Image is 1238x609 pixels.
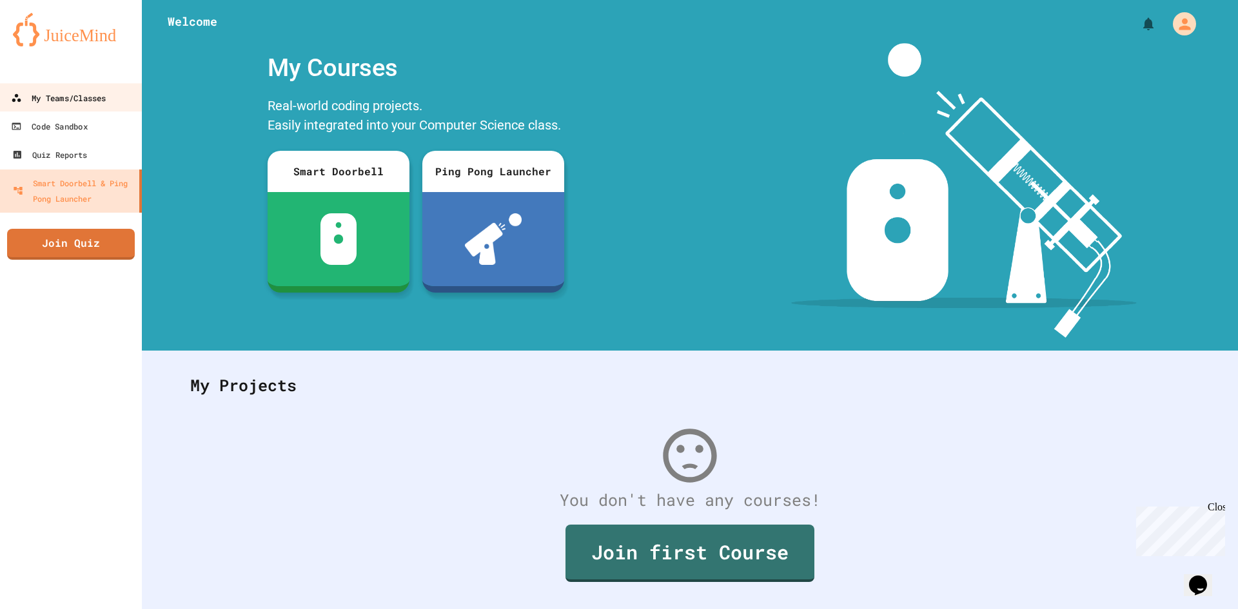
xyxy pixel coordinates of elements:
img: logo-orange.svg [13,13,129,46]
div: My Teams/Classes [11,90,106,106]
div: My Notifications [1117,13,1159,35]
div: Smart Doorbell [268,151,409,192]
iframe: chat widget [1184,557,1225,596]
img: banner-image-my-projects.png [791,43,1137,338]
div: Chat with us now!Close [5,5,89,82]
div: You don't have any courses! [177,488,1203,512]
div: My Courses [261,43,571,93]
img: sdb-white.svg [320,213,357,265]
div: Real-world coding projects. Easily integrated into your Computer Science class. [261,93,571,141]
iframe: chat widget [1131,501,1225,556]
img: ppl-with-ball.png [465,213,522,265]
div: Smart Doorbell & Ping Pong Launcher [13,175,134,206]
div: Ping Pong Launcher [422,151,564,192]
div: My Projects [177,360,1203,411]
div: My Account [1159,9,1199,39]
div: Code Sandbox [11,119,88,135]
a: Join first Course [565,525,814,582]
a: Join Quiz [7,229,135,260]
div: Quiz Reports [12,147,88,162]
